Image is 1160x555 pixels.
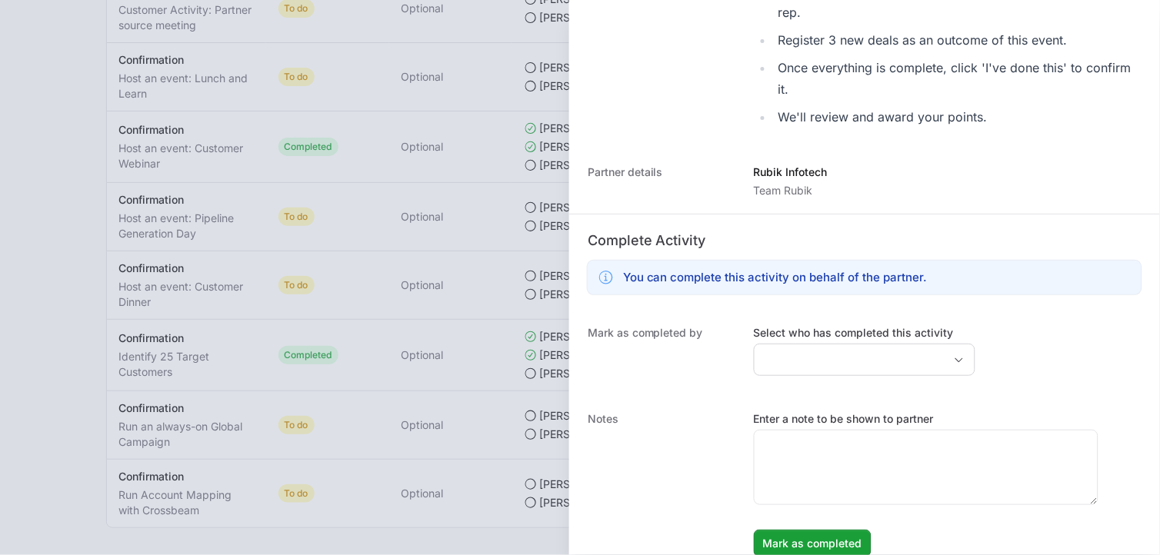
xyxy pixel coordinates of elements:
[754,325,975,341] label: Select who has completed this activity
[774,29,1142,51] li: Register 3 new deals as an outcome of this event.
[774,106,1142,128] li: We'll review and award your points.
[588,165,735,198] dt: Partner details
[774,57,1142,100] li: Once everything is complete, click 'I've done this' to confirm it.
[754,165,828,180] p: Rubik Infotech
[754,411,1098,427] label: Enter a note to be shown to partner
[763,534,862,553] span: Mark as completed
[623,268,928,287] h3: You can complete this activity on behalf of the partner.
[754,183,828,198] p: Team Rubik
[588,230,1142,251] h2: Complete Activity
[588,325,735,381] dt: Mark as completed by
[944,344,975,375] div: Open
